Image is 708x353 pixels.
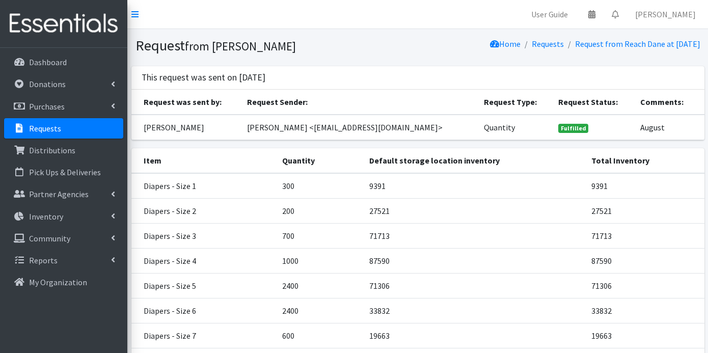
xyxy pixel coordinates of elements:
th: Total Inventory [585,148,704,173]
a: User Guide [523,4,576,24]
td: 71306 [585,273,704,298]
p: Donations [29,79,66,89]
td: Diapers - Size 3 [131,223,277,248]
a: Pick Ups & Deliveries [4,162,123,182]
h1: Request [135,37,414,55]
td: 19663 [585,323,704,348]
td: 200 [276,198,363,223]
span: Fulfilled [558,124,589,133]
td: 71713 [363,223,585,248]
p: Pick Ups & Deliveries [29,167,101,177]
small: from [PERSON_NAME] [185,39,296,53]
p: Dashboard [29,57,67,67]
td: 87590 [363,248,585,273]
p: Reports [29,255,58,265]
img: HumanEssentials [4,7,123,41]
a: [PERSON_NAME] [627,4,704,24]
a: My Organization [4,272,123,292]
td: 27521 [363,198,585,223]
p: Purchases [29,101,65,112]
td: Diapers - Size 2 [131,198,277,223]
td: August [634,115,704,140]
td: 300 [276,173,363,199]
td: 2400 [276,273,363,298]
a: Purchases [4,96,123,117]
a: Partner Agencies [4,184,123,204]
td: 87590 [585,248,704,273]
th: Request Type: [478,90,552,115]
h3: This request was sent on [DATE] [142,72,265,83]
td: 19663 [363,323,585,348]
td: 33832 [363,298,585,323]
th: Request was sent by: [131,90,241,115]
a: Request from Reach Dane at [DATE] [575,39,700,49]
td: 71713 [585,223,704,248]
a: Home [490,39,521,49]
p: Inventory [29,211,63,222]
td: 27521 [585,198,704,223]
a: Requests [4,118,123,139]
p: Distributions [29,145,75,155]
p: Community [29,233,70,243]
a: Inventory [4,206,123,227]
td: Diapers - Size 1 [131,173,277,199]
td: Quantity [478,115,552,140]
td: 2400 [276,298,363,323]
a: Requests [532,39,564,49]
td: 9391 [585,173,704,199]
a: Community [4,228,123,249]
td: [PERSON_NAME] [131,115,241,140]
td: 700 [276,223,363,248]
td: Diapers - Size 7 [131,323,277,348]
a: Dashboard [4,52,123,72]
a: Reports [4,250,123,270]
a: Donations [4,74,123,94]
td: Diapers - Size 4 [131,248,277,273]
p: Partner Agencies [29,189,89,199]
td: 600 [276,323,363,348]
td: Diapers - Size 5 [131,273,277,298]
th: Comments: [634,90,704,115]
td: 33832 [585,298,704,323]
p: Requests [29,123,61,133]
th: Request Status: [552,90,634,115]
th: Item [131,148,277,173]
td: 9391 [363,173,585,199]
td: 1000 [276,248,363,273]
th: Quantity [276,148,363,173]
th: Default storage location inventory [363,148,585,173]
p: My Organization [29,277,87,287]
a: Distributions [4,140,123,160]
td: [PERSON_NAME] <[EMAIL_ADDRESS][DOMAIN_NAME]> [241,115,478,140]
td: 71306 [363,273,585,298]
td: Diapers - Size 6 [131,298,277,323]
th: Request Sender: [241,90,478,115]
